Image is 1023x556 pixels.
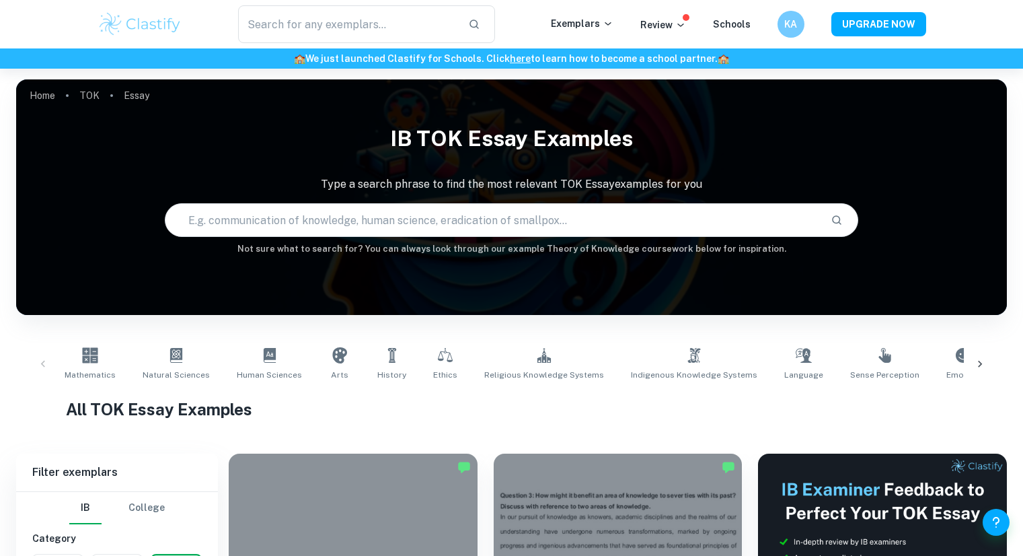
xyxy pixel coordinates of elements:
a: TOK [79,86,100,105]
button: IB [69,492,102,524]
h6: We just launched Clastify for Schools. Click to learn how to become a school partner. [3,51,1020,66]
span: Natural Sciences [143,369,210,381]
h6: Not sure what to search for? You can always look through our example Theory of Knowledge coursewo... [16,242,1007,256]
h6: Filter exemplars [16,454,218,491]
span: Emotion [946,369,979,381]
h6: Category [32,531,202,546]
span: Language [784,369,823,381]
h6: KA [783,17,798,32]
span: Sense Perception [850,369,919,381]
button: Help and Feedback [983,509,1010,536]
span: Indigenous Knowledge Systems [631,369,757,381]
span: Religious Knowledge Systems [484,369,604,381]
img: Marked [457,460,471,474]
a: here [510,53,531,64]
input: Search for any exemplars... [238,5,458,43]
span: Ethics [433,369,457,381]
p: Exemplars [551,16,613,31]
input: E.g. communication of knowledge, human science, eradication of smallpox... [165,201,820,239]
h1: IB TOK Essay examples [16,117,1007,160]
span: 🏫 [718,53,729,64]
img: Clastify logo [98,11,183,38]
a: Schools [713,19,751,30]
span: Human Sciences [237,369,302,381]
p: Essay [124,88,149,103]
button: Search [825,209,848,232]
h1: All TOK Essay Examples [66,397,958,421]
button: UPGRADE NOW [831,12,926,36]
a: Home [30,86,55,105]
span: Arts [331,369,348,381]
p: Review [640,18,686,32]
button: College [128,492,165,524]
div: Filter type choice [69,492,165,524]
img: Marked [722,460,735,474]
span: History [377,369,406,381]
span: 🏫 [294,53,305,64]
span: Mathematics [65,369,116,381]
button: KA [778,11,804,38]
p: Type a search phrase to find the most relevant TOK Essay examples for you [16,176,1007,193]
